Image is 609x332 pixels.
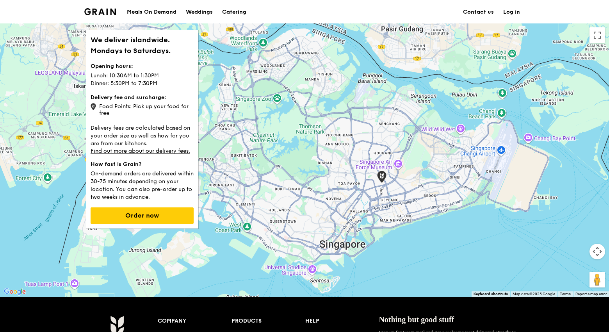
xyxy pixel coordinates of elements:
[513,292,555,296] span: Map data ©2025 Google
[91,70,194,87] p: Lunch: 10:30AM to 1:30PM Dinner: 5:30PM to 7:30PM
[379,315,454,324] span: Nothing but good stuff
[91,94,166,101] strong: Delivery fee and surcharge:
[474,291,508,297] button: Keyboard shortcuts
[91,168,194,201] p: On-demand orders are delivered within 30-75 minutes depending on your location. You can also pre-...
[91,212,194,219] a: Order now
[589,272,605,287] button: Drag Pegman onto the map to open Street View
[231,316,305,327] div: Products
[2,287,28,297] img: Google
[499,0,525,24] a: Log in
[91,148,190,154] a: Find out more about our delivery fees.
[305,316,379,327] div: Help
[91,161,141,168] strong: How fast is Grain?
[560,292,571,296] a: Terms
[2,287,28,297] a: Open this area in Google Maps (opens a new window)
[186,0,213,24] div: Weddings
[91,63,133,70] strong: Opening hours:
[91,103,96,110] img: icon-grain-marker.0ca718ca.png
[458,0,499,24] a: Contact us
[127,0,176,24] div: Meals On Demand
[217,0,251,24] a: Catering
[91,123,194,148] p: Delivery fees are calculated based on your order size as well as how far you are from our kitchens.
[91,102,194,116] div: Food Points: Pick up your food for free
[91,34,194,56] h1: We deliver islandwide. Mondays to Saturdays.
[91,207,194,224] button: Order now
[181,0,217,24] a: Weddings
[158,316,231,327] div: Company
[84,8,116,15] img: Grain
[222,0,246,24] div: Catering
[589,27,605,43] button: Toggle fullscreen view
[589,244,605,259] button: Map camera controls
[575,292,607,296] a: Report a map error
